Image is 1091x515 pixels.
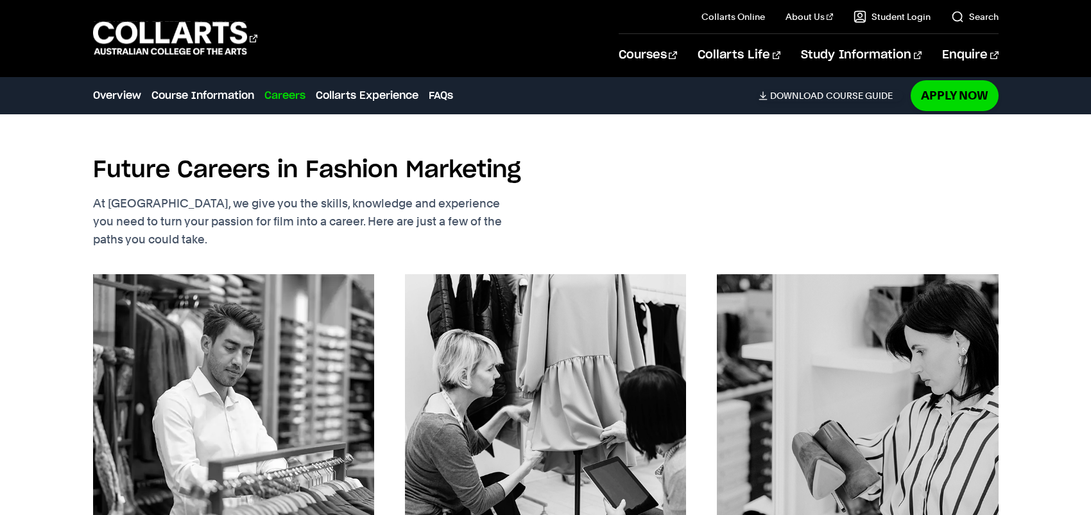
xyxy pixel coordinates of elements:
a: FAQs [429,88,453,103]
a: Search [951,10,999,23]
p: At [GEOGRAPHIC_DATA], we give you the skills, knowledge and experience you need to turn your pass... [93,195,562,249]
a: Student Login [854,10,931,23]
a: Course Information [151,88,254,103]
div: Go to homepage [93,20,257,57]
span: Download [770,90,823,101]
a: Collarts Online [701,10,765,23]
a: Collarts Experience [316,88,418,103]
a: DownloadCourse Guide [759,90,903,101]
a: Study Information [801,34,922,76]
a: Apply Now [911,80,999,110]
a: About Us [786,10,833,23]
a: Careers [264,88,305,103]
h2: Future Careers in Fashion Marketing [93,156,521,184]
a: Courses [619,34,677,76]
a: Collarts Life [698,34,780,76]
a: Enquire [942,34,998,76]
a: Overview [93,88,141,103]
